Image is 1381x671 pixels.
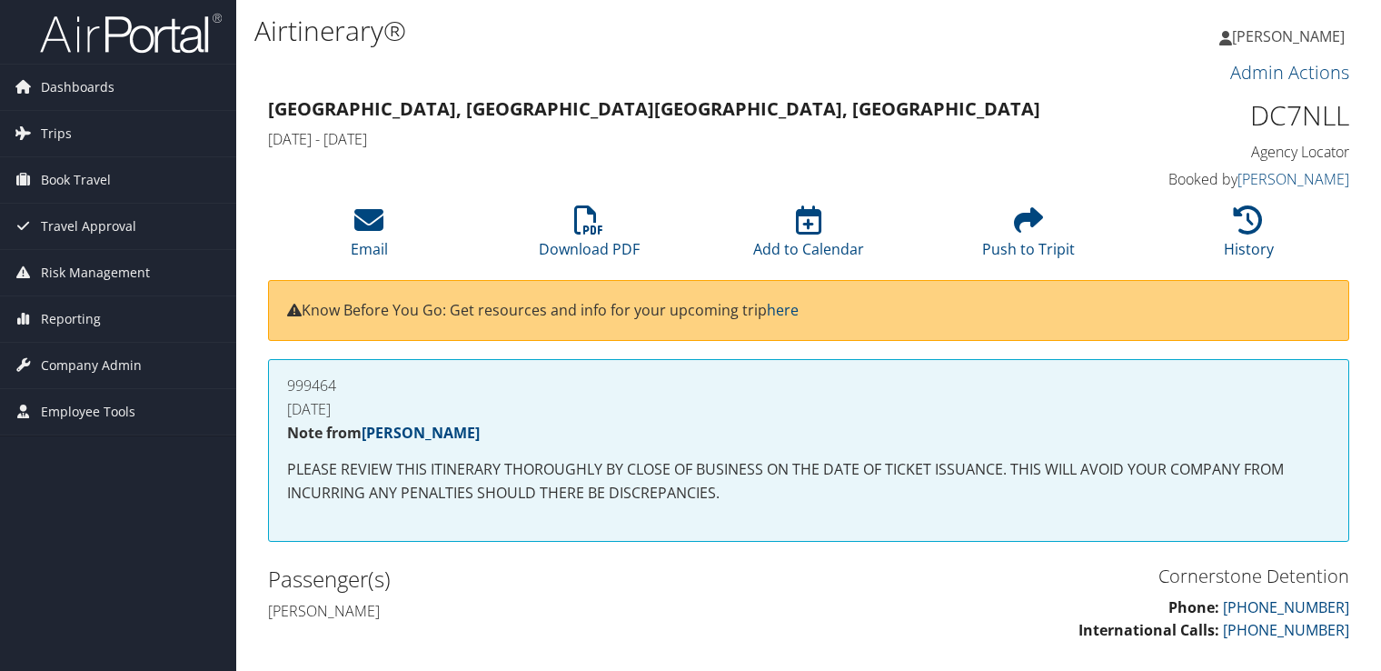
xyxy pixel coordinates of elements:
a: [PERSON_NAME] [1237,169,1349,189]
span: Dashboards [41,65,114,110]
h1: DC7NLL [1099,96,1349,135]
span: Reporting [41,296,101,342]
a: History [1224,215,1274,259]
a: Add to Calendar [753,215,864,259]
img: airportal-logo.png [40,12,222,55]
a: [PERSON_NAME] [362,423,480,443]
h3: Cornerstone Detention [822,564,1349,589]
strong: Note from [287,423,480,443]
h4: [DATE] - [DATE] [268,129,1072,149]
a: Admin Actions [1230,60,1349,85]
strong: [GEOGRAPHIC_DATA], [GEOGRAPHIC_DATA] [GEOGRAPHIC_DATA], [GEOGRAPHIC_DATA] [268,96,1040,121]
h4: [PERSON_NAME] [268,601,795,621]
a: [PERSON_NAME] [1219,9,1363,64]
p: Know Before You Go: Get resources and info for your upcoming trip [287,299,1330,323]
a: here [767,300,799,320]
a: [PHONE_NUMBER] [1223,597,1349,617]
span: Book Travel [41,157,111,203]
p: PLEASE REVIEW THIS ITINERARY THOROUGHLY BY CLOSE OF BUSINESS ON THE DATE OF TICKET ISSUANCE. THIS... [287,458,1330,505]
strong: Phone: [1168,597,1219,617]
h4: [DATE] [287,402,1330,416]
h4: Booked by [1099,169,1349,189]
a: Email [351,215,388,259]
span: Company Admin [41,343,142,388]
h4: 999464 [287,378,1330,393]
a: [PHONE_NUMBER] [1223,620,1349,640]
a: Push to Tripit [982,215,1075,259]
span: Travel Approval [41,204,136,249]
h4: Agency Locator [1099,142,1349,162]
a: Download PDF [539,215,640,259]
span: Trips [41,111,72,156]
span: Employee Tools [41,389,135,435]
h2: Passenger(s) [268,564,795,595]
h1: Airtinerary® [254,12,993,50]
span: [PERSON_NAME] [1232,26,1345,46]
span: Risk Management [41,250,150,295]
strong: International Calls: [1078,620,1219,640]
